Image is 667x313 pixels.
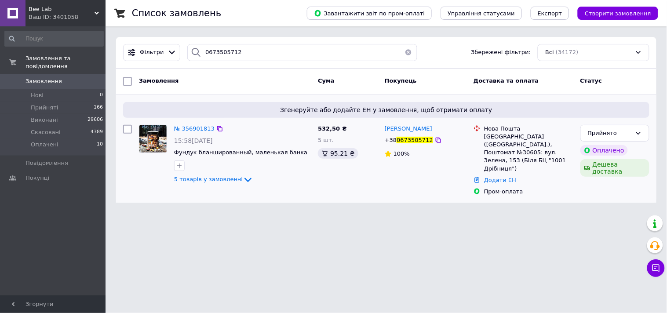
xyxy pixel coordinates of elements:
span: Доставка та оплата [474,77,539,84]
div: Ваш ID: 3401058 [29,13,106,21]
span: 10 [97,141,103,149]
img: Фото товару [139,125,167,153]
span: Покупці [26,174,49,182]
span: (34172) [556,49,579,55]
span: Виконані [31,116,58,124]
div: [GEOGRAPHIC_DATA] ([GEOGRAPHIC_DATA].), Поштомат №30605: вул. Зелена, 153 (Біля БЦ "1001 Дрібниця") [484,133,573,173]
span: 0673505712 [397,137,433,143]
button: Завантажити звіт по пром-оплаті [307,7,432,20]
span: Cума [318,77,334,84]
span: 5 шт. [318,137,334,143]
span: 532,50 ₴ [318,125,347,132]
span: 5 товарів у замовленні [174,176,243,183]
input: Пошук [4,31,104,47]
a: Створити замовлення [569,10,658,16]
button: Експорт [531,7,569,20]
span: 15:58[DATE] [174,137,213,144]
span: Нові [31,91,44,99]
div: Оплачено [580,145,628,156]
button: Очистить [400,44,417,61]
button: Управління статусами [441,7,522,20]
a: [PERSON_NAME] [385,125,432,133]
span: Bee Lab [29,5,95,13]
span: Фільтри [140,48,164,57]
span: Згенеруйте або додайте ЕН у замовлення, щоб отримати оплату [127,106,646,114]
span: Управління статусами [448,10,515,17]
span: Прийняті [31,104,58,112]
div: Пром-оплата [484,188,573,196]
button: Чат з покупцем [647,259,665,277]
span: 4389 [91,128,103,136]
div: Дешева доставка [580,159,649,177]
a: Фундук бланшированный, маленькая банка [174,149,307,156]
a: 5 товарів у замовленні [174,176,253,182]
span: [PERSON_NAME] [385,125,432,132]
span: Статус [580,77,602,84]
a: № 356901813 [174,125,215,132]
span: Завантажити звіт по пром-оплаті [314,9,425,17]
div: 95.21 ₴ [318,148,358,159]
span: Всі [545,48,554,57]
span: Повідомлення [26,159,68,167]
span: Збережені фільтри: [471,48,531,57]
span: Замовлення та повідомлення [26,55,106,70]
input: Пошук за номером замовлення, ПІБ покупця, номером телефону, Email, номером накладної [187,44,417,61]
span: 29606 [87,116,103,124]
div: Прийнято [588,129,631,138]
span: +38 [385,137,397,143]
a: Додати ЕН [484,177,516,183]
span: Замовлення [26,77,62,85]
span: 0 [100,91,103,99]
span: Скасовані [31,128,61,136]
div: Нова Пошта [484,125,573,133]
span: 166 [94,104,103,112]
span: 100% [394,150,410,157]
span: Експорт [538,10,562,17]
span: Оплачені [31,141,58,149]
span: Покупець [385,77,417,84]
button: Створити замовлення [578,7,658,20]
h1: Список замовлень [132,8,221,18]
span: Створити замовлення [585,10,651,17]
span: Замовлення [139,77,179,84]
